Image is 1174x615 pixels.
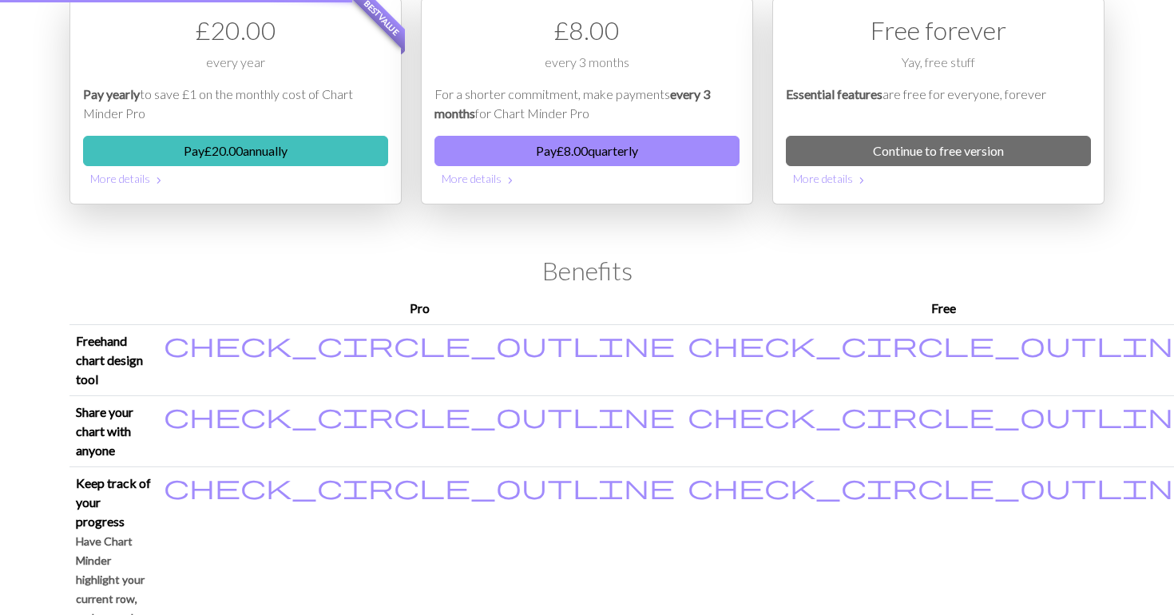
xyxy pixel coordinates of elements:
span: check_circle_outline [164,400,675,430]
span: chevron_right [504,173,517,188]
em: Pay yearly [83,86,140,101]
h2: Benefits [69,256,1105,286]
p: Keep track of your progress [76,474,151,531]
div: every year [83,53,388,85]
i: Included [164,331,675,357]
p: to save £1 on the monthly cost of Chart Minder Pro [83,85,388,123]
button: Pay£20.00annually [83,136,388,166]
div: £ 8.00 [434,11,740,50]
button: More details [83,166,388,191]
p: are free for everyone, forever [786,85,1091,123]
i: Included [164,474,675,499]
p: Share your chart with anyone [76,403,151,460]
span: chevron_right [855,173,868,188]
span: check_circle_outline [164,471,675,502]
button: More details [786,166,1091,191]
span: check_circle_outline [164,329,675,359]
span: chevron_right [153,173,165,188]
p: Freehand chart design tool [76,331,151,389]
i: Included [164,403,675,428]
button: Pay£8.00quarterly [434,136,740,166]
div: £ 20.00 [83,11,388,50]
div: Free forever [786,11,1091,50]
th: Pro [157,292,681,325]
a: Continue to free version [786,136,1091,166]
em: Essential features [786,86,882,101]
p: For a shorter commitment, make payments for Chart Minder Pro [434,85,740,123]
div: Yay, free stuff [786,53,1091,85]
button: More details [434,166,740,191]
div: every 3 months [434,53,740,85]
